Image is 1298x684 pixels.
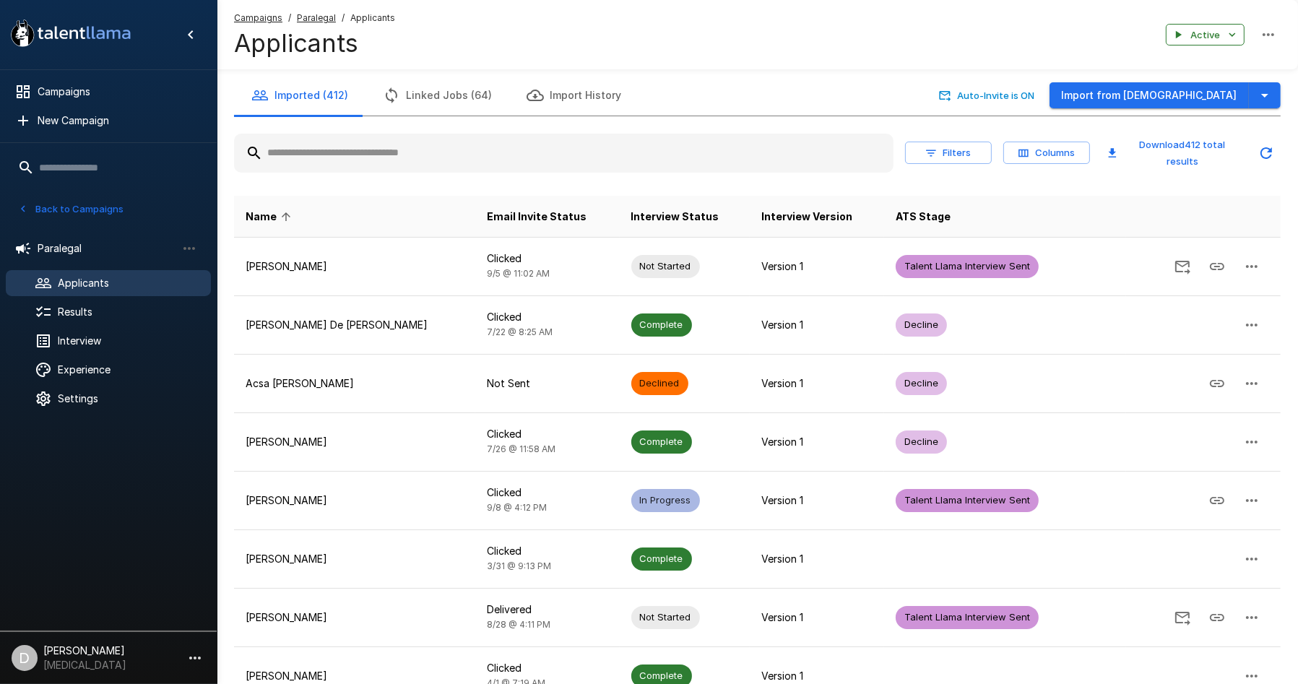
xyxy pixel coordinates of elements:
[487,443,555,454] span: 7/26 @ 11:58 AM
[487,502,547,513] span: 9/8 @ 4:12 PM
[487,544,608,558] p: Clicked
[342,11,345,25] span: /
[631,376,688,390] span: Declined
[487,268,550,279] span: 9/5 @ 11:02 AM
[761,259,873,274] p: Version 1
[1200,493,1234,506] span: Copy Interview Link
[936,85,1038,107] button: Auto-Invite is ON
[1003,142,1090,164] button: Columns
[631,435,692,449] span: Complete
[487,376,608,391] p: Not Sent
[631,318,692,332] span: Complete
[761,552,873,566] p: Version 1
[234,28,395,59] h4: Applicants
[631,259,700,273] span: Not Started
[246,318,464,332] p: [PERSON_NAME] De [PERSON_NAME]
[896,435,947,449] span: Decline
[1102,134,1246,173] button: Download412 total results
[487,560,551,571] span: 3/31 @ 9:13 PM
[487,619,550,630] span: 8/28 @ 4:11 PM
[246,610,464,625] p: [PERSON_NAME]
[896,493,1039,507] span: Talent Llama Interview Sent
[246,669,464,683] p: [PERSON_NAME]
[1165,610,1200,623] span: Send Invitation
[761,208,852,225] span: Interview Version
[1200,259,1234,272] span: Copy Interview Link
[234,75,365,116] button: Imported (412)
[631,552,692,566] span: Complete
[1252,139,1281,168] button: Updated Today - 2:31 PM
[246,259,464,274] p: [PERSON_NAME]
[905,142,992,164] button: Filters
[509,75,639,116] button: Import History
[487,208,587,225] span: Email Invite Status
[631,493,700,507] span: In Progress
[631,208,719,225] span: Interview Status
[761,669,873,683] p: Version 1
[1165,259,1200,272] span: Send Invitation
[487,310,608,324] p: Clicked
[246,493,464,508] p: [PERSON_NAME]
[1166,24,1245,46] button: Active
[1200,610,1234,623] span: Copy Interview Link
[487,251,608,266] p: Clicked
[896,610,1039,624] span: Talent Llama Interview Sent
[350,11,395,25] span: Applicants
[896,208,951,225] span: ATS Stage
[631,610,700,624] span: Not Started
[487,427,608,441] p: Clicked
[487,661,608,675] p: Clicked
[487,326,553,337] span: 7/22 @ 8:25 AM
[761,610,873,625] p: Version 1
[246,552,464,566] p: [PERSON_NAME]
[761,318,873,332] p: Version 1
[246,208,295,225] span: Name
[1050,82,1249,109] button: Import from [DEMOGRAPHIC_DATA]
[297,12,336,23] u: Paralegal
[631,669,692,683] span: Complete
[896,376,947,390] span: Decline
[761,376,873,391] p: Version 1
[487,602,608,617] p: Delivered
[234,12,282,23] u: Campaigns
[1200,376,1234,389] span: Copy Interview Link
[487,485,608,500] p: Clicked
[761,435,873,449] p: Version 1
[896,259,1039,273] span: Talent Llama Interview Sent
[761,493,873,508] p: Version 1
[365,75,509,116] button: Linked Jobs (64)
[246,435,464,449] p: [PERSON_NAME]
[246,376,464,391] p: Acsa [PERSON_NAME]
[288,11,291,25] span: /
[896,318,947,332] span: Decline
